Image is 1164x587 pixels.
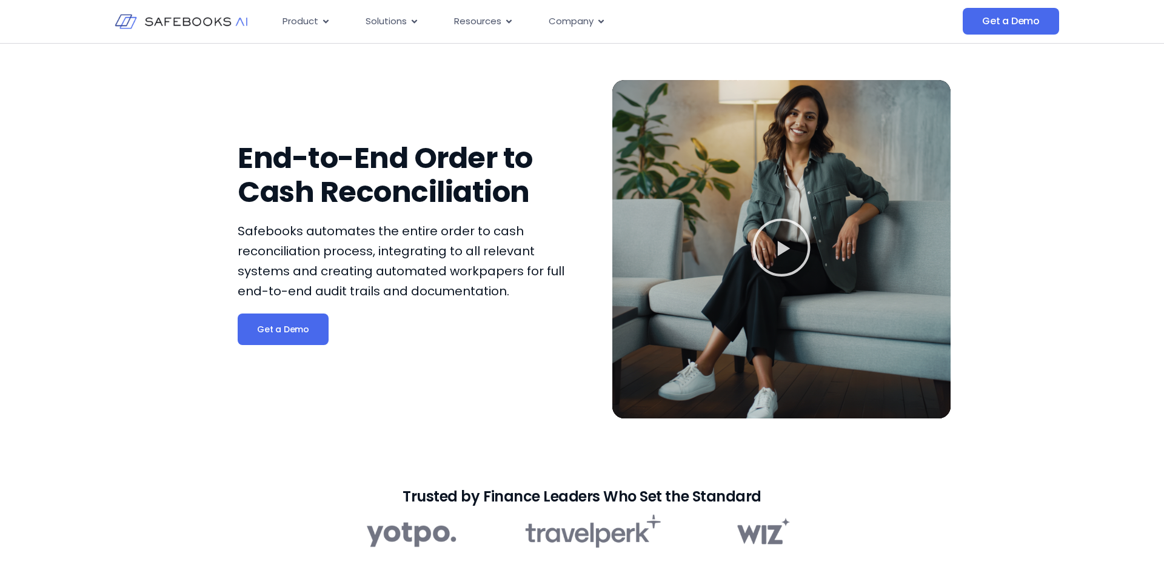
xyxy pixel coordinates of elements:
span: Product [283,15,318,29]
a: Get a Demo [238,314,329,345]
span: Get a Demo [257,323,309,335]
span: Get a Demo [982,15,1040,27]
span: Solutions [366,15,407,29]
h1: End-to-End Order to Cash Reconciliation [238,141,576,209]
span: Company [549,15,594,29]
img: Order-to-Cash 1 [367,511,797,552]
span: Resources [454,15,501,29]
span: Safebooks automates the entire order to cash reconciliation process, integrating to all relevant ... [238,223,564,300]
nav: Menu [273,10,841,33]
a: Get a Demo [963,8,1059,35]
div: Play Video [751,217,812,281]
div: Menu Toggle [273,10,841,33]
h2: Trusted by Finance Leaders Who Set the Standard [403,491,761,502]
